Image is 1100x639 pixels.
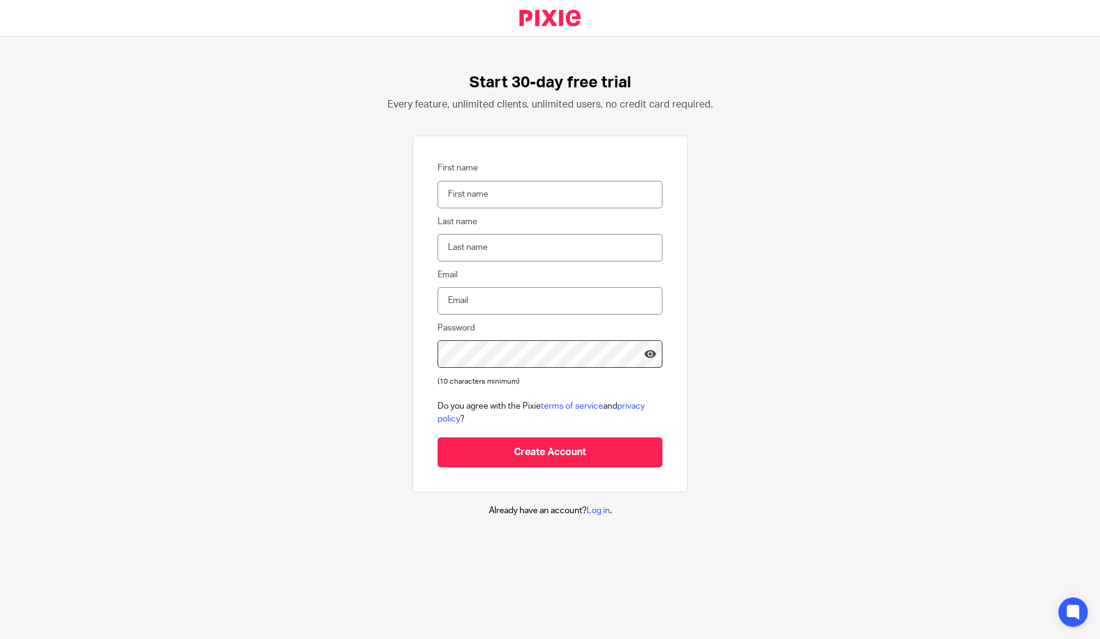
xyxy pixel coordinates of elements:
input: First name [438,181,662,208]
a: privacy policy [438,402,645,423]
input: Last name [438,234,662,261]
span: (10 characters minimum) [438,378,519,385]
label: Email [438,269,458,281]
a: Log in [587,506,610,515]
input: Create Account [438,437,662,467]
a: terms of service [541,402,603,411]
label: Last name [438,216,477,228]
input: Email [438,287,662,315]
h2: Every feature, unlimited clients, unlimited users, no credit card required. [387,98,713,111]
label: First name [438,162,478,174]
p: Do you agree with the Pixie and ? [438,400,662,425]
label: Password [438,322,475,334]
p: Already have an account? . [489,505,612,517]
h1: Start 30-day free trial [469,73,631,92]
